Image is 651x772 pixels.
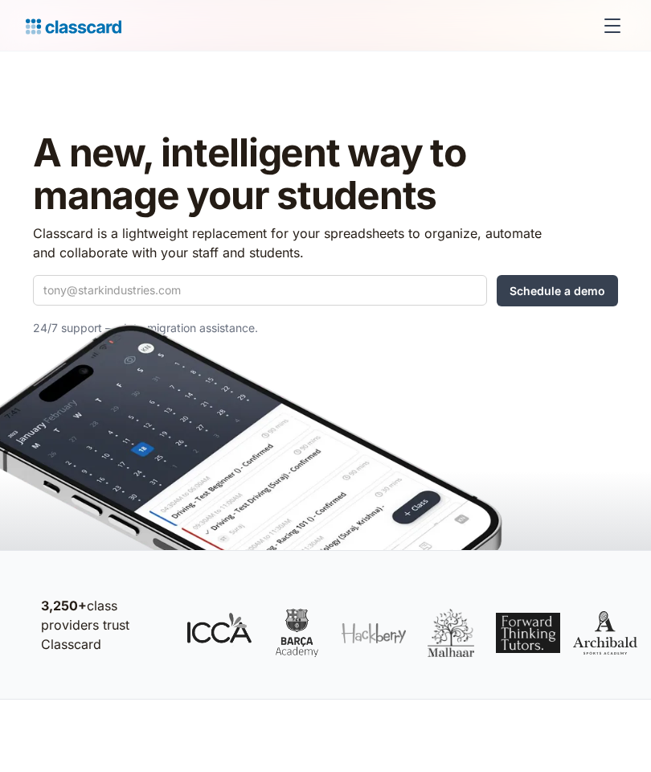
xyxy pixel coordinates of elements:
[26,14,121,37] a: Logo
[497,275,618,306] input: Schedule a demo
[41,597,87,614] strong: 3,250+
[33,318,543,338] p: 24/7 support — data migration assistance.
[593,6,625,45] div: menu
[33,275,618,306] form: Quick Demo Form
[33,132,618,217] h1: A new, intelligent way to manage your students
[33,224,543,262] p: Classcard is a lightweight replacement for your spreadsheets to organize, automate and collaborat...
[33,275,487,306] input: tony@starkindustries.com
[41,596,171,654] p: class providers trust Classcard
